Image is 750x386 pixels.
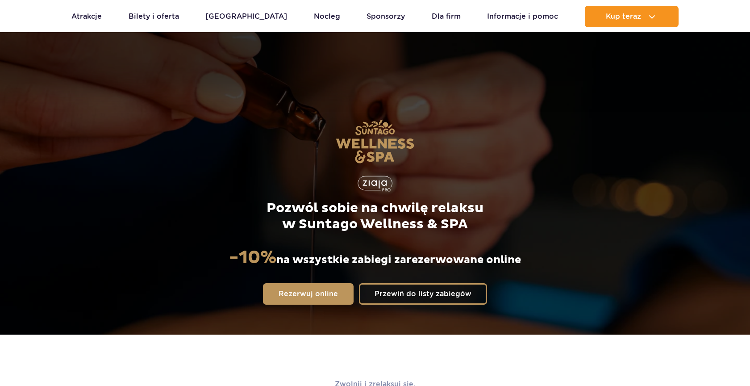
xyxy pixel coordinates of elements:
[359,283,487,305] a: Przewiń do listy zabiegów
[71,6,102,27] a: Atrakcje
[129,6,179,27] a: Bilety i oferta
[336,119,414,164] img: Suntago Wellness & SPA
[279,290,338,298] span: Rezerwuj online
[229,247,276,269] strong: -10%
[432,6,461,27] a: Dla firm
[606,13,641,21] span: Kup teraz
[229,200,521,232] p: Pozwól sobie na chwilę relaksu w Suntago Wellness & SPA
[585,6,679,27] button: Kup teraz
[367,6,405,27] a: Sponsorzy
[205,6,287,27] a: [GEOGRAPHIC_DATA]
[375,290,471,298] span: Przewiń do listy zabiegów
[229,247,521,269] p: na wszystkie zabiegi zarezerwowane online
[263,283,354,305] a: Rezerwuj online
[487,6,558,27] a: Informacje i pomoc
[314,6,340,27] a: Nocleg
